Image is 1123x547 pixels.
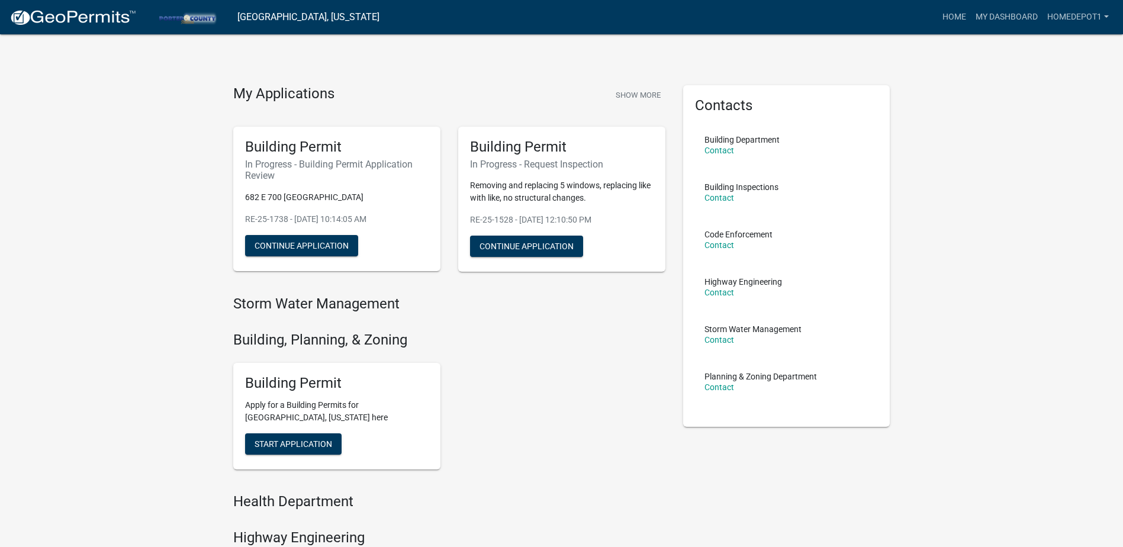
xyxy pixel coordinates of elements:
[245,213,429,226] p: RE-25-1738 - [DATE] 10:14:05 AM
[470,159,654,170] h6: In Progress - Request Inspection
[611,85,665,105] button: Show More
[245,433,342,455] button: Start Application
[233,295,665,313] h4: Storm Water Management
[704,193,734,202] a: Contact
[146,9,228,25] img: Porter County, Indiana
[245,399,429,424] p: Apply for a Building Permits for [GEOGRAPHIC_DATA], [US_STATE] here
[704,372,817,381] p: Planning & Zoning Department
[938,6,971,28] a: Home
[704,325,802,333] p: Storm Water Management
[245,159,429,181] h6: In Progress - Building Permit Application Review
[233,529,665,546] h4: Highway Engineering
[233,493,665,510] h4: Health Department
[704,382,734,392] a: Contact
[704,230,773,239] p: Code Enforcement
[245,191,429,204] p: 682 E 700 [GEOGRAPHIC_DATA]
[245,235,358,256] button: Continue Application
[245,139,429,156] h5: Building Permit
[704,146,734,155] a: Contact
[704,240,734,250] a: Contact
[695,97,879,114] h5: Contacts
[233,85,334,103] h4: My Applications
[704,335,734,345] a: Contact
[470,236,583,257] button: Continue Application
[704,288,734,297] a: Contact
[704,136,780,144] p: Building Department
[971,6,1042,28] a: My Dashboard
[470,214,654,226] p: RE-25-1528 - [DATE] 12:10:50 PM
[1042,6,1114,28] a: HomeDepot1
[704,183,778,191] p: Building Inspections
[255,439,332,448] span: Start Application
[245,375,429,392] h5: Building Permit
[704,278,782,286] p: Highway Engineering
[470,179,654,204] p: Removing and replacing 5 windows, replacing like with like, no structural changes.
[237,7,379,27] a: [GEOGRAPHIC_DATA], [US_STATE]
[233,332,665,349] h4: Building, Planning, & Zoning
[470,139,654,156] h5: Building Permit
